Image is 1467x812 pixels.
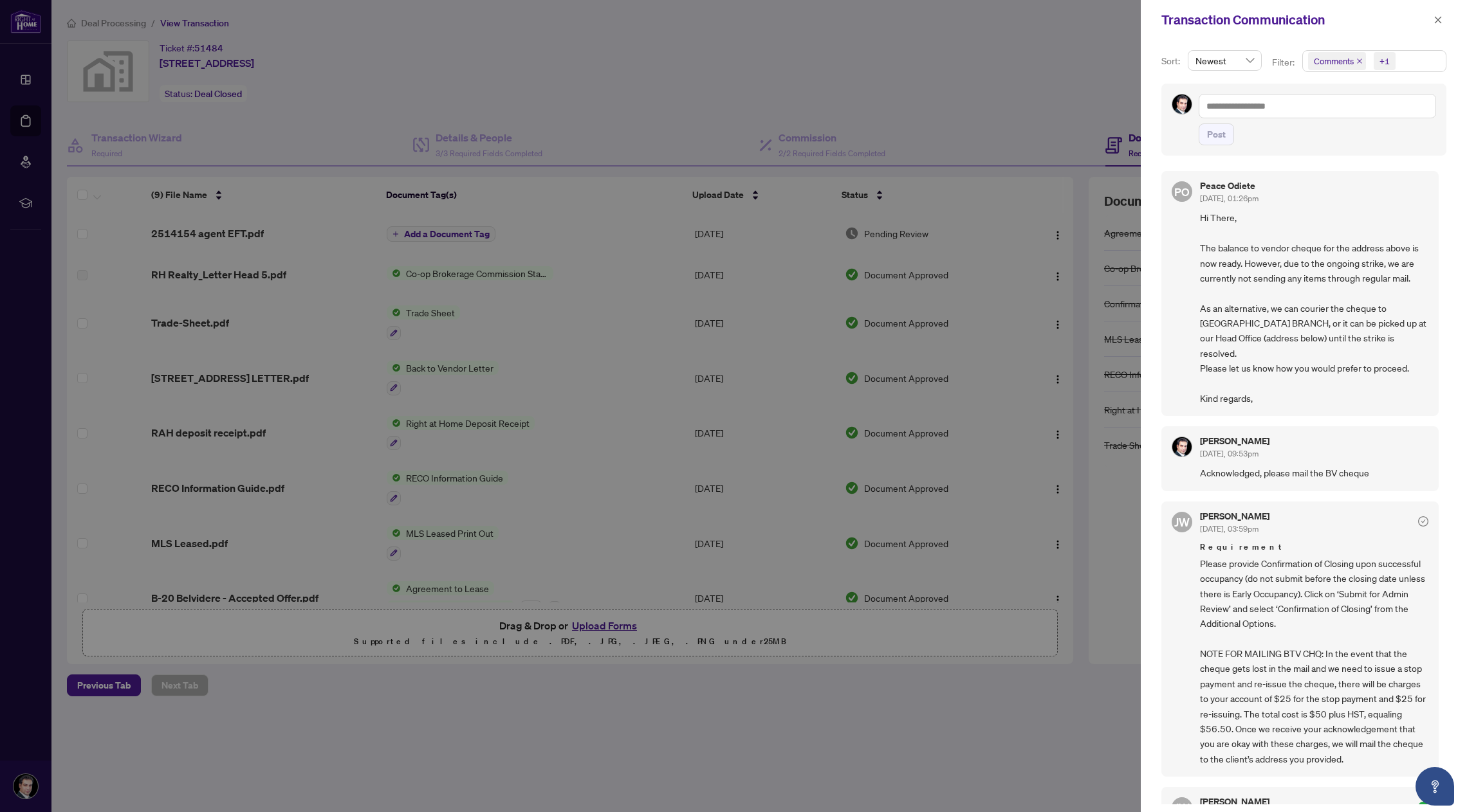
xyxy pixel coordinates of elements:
div: +1 [1379,55,1390,68]
span: check-circle [1418,802,1428,812]
div: Transaction Communication [1161,10,1430,30]
span: check-circle [1418,516,1428,527]
span: Acknowledged, please mail the BV cheque [1200,465,1428,480]
h5: [PERSON_NAME] [1200,797,1269,806]
img: Profile Icon [1172,437,1192,456]
button: Post [1199,123,1234,145]
p: Filter: [1272,55,1296,69]
span: Hi There, The balance to vendor cheque for the address above is now ready. However, due to the on... [1200,210,1428,406]
span: PO [1174,183,1189,201]
span: close [1434,15,1443,24]
span: Newest [1195,51,1254,70]
img: Profile Icon [1172,95,1192,114]
span: [DATE], 09:53pm [1200,449,1259,458]
h5: [PERSON_NAME] [1200,512,1269,521]
p: Sort: [1161,54,1183,68]
span: close [1356,58,1363,64]
button: Open asap [1416,767,1454,806]
span: [DATE], 01:26pm [1200,194,1259,203]
span: Please provide Confirmation of Closing upon successful occupancy (do not submit before the closin... [1200,556,1428,766]
span: JW [1174,513,1190,531]
span: [DATE], 03:59pm [1200,524,1259,534]
span: Comments [1308,52,1366,70]
h5: Peace Odiete [1200,181,1259,190]
span: Requirement [1200,541,1428,554]
span: Comments [1314,55,1354,68]
h5: [PERSON_NAME] [1200,437,1269,446]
